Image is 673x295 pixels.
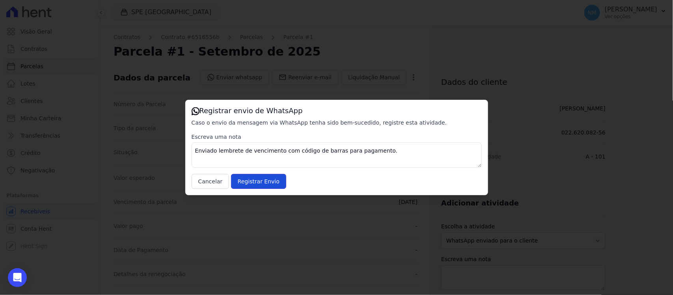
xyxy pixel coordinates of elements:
[231,174,286,189] input: Registrar Envio
[8,268,27,287] div: Open Intercom Messenger
[192,119,482,127] p: Caso o envio da mensagem via WhatsApp tenha sido bem-sucedido, registre esta atividade.
[192,142,482,168] textarea: Enviado lembrete de vencimento com código de barras para pagamento.
[192,106,482,116] h3: Registrar envio de WhatsApp
[192,174,229,189] button: Cancelar
[192,133,482,141] label: Escreva uma nota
